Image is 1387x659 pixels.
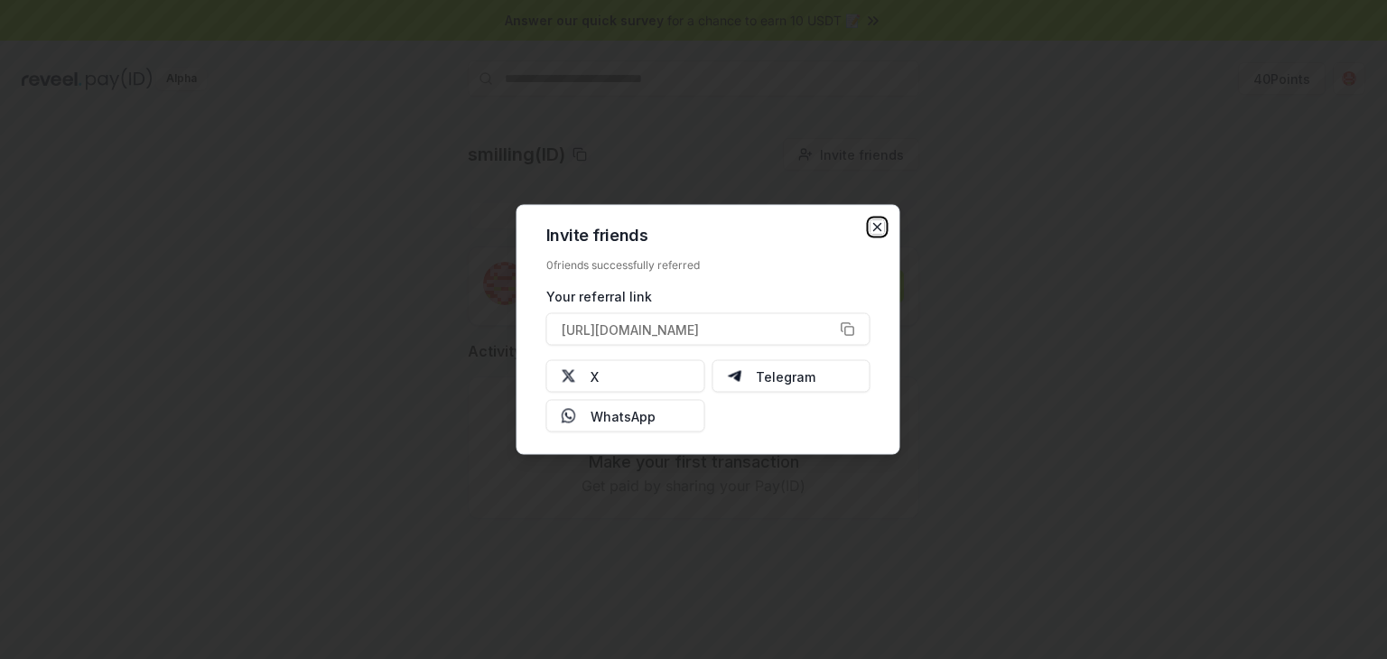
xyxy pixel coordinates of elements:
[546,360,705,393] button: X
[712,360,870,393] button: Telegram
[562,409,576,423] img: Whatsapp
[562,369,576,384] img: X
[546,287,870,306] div: Your referral link
[727,369,741,384] img: Telegram
[546,258,870,273] div: 0 friends successfully referred
[562,320,699,339] span: [URL][DOMAIN_NAME]
[546,227,870,244] h2: Invite friends
[546,400,705,432] button: WhatsApp
[546,313,870,346] button: [URL][DOMAIN_NAME]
